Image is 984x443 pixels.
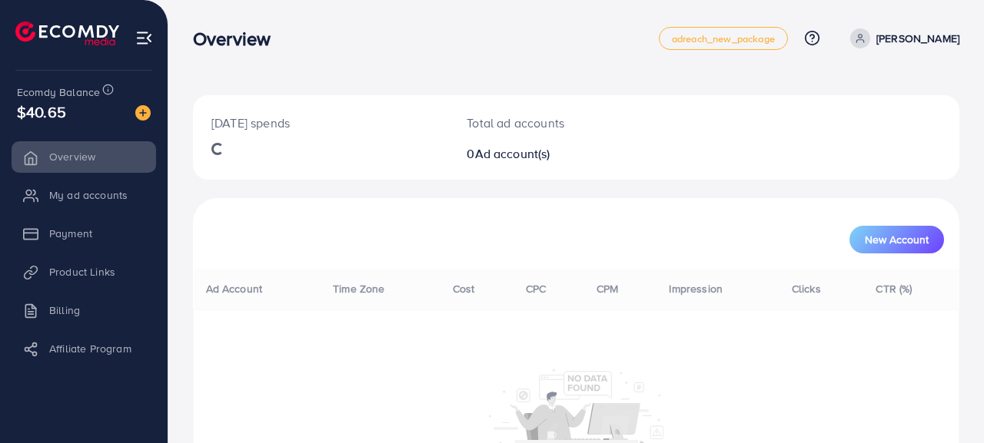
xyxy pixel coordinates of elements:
span: Ecomdy Balance [17,84,100,100]
img: logo [15,21,119,45]
p: Total ad accounts [467,114,621,132]
button: New Account [849,226,944,253]
p: [PERSON_NAME] [876,29,959,48]
span: adreach_new_package [672,34,775,44]
img: image [135,105,151,121]
a: [PERSON_NAME] [844,28,959,48]
h3: Overview [193,28,283,50]
span: $40.65 [17,101,66,123]
img: menu [135,29,153,47]
h2: 0 [467,147,621,161]
span: New Account [865,234,929,245]
span: Ad account(s) [475,145,550,162]
a: adreach_new_package [659,27,788,50]
p: [DATE] spends [211,114,430,132]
